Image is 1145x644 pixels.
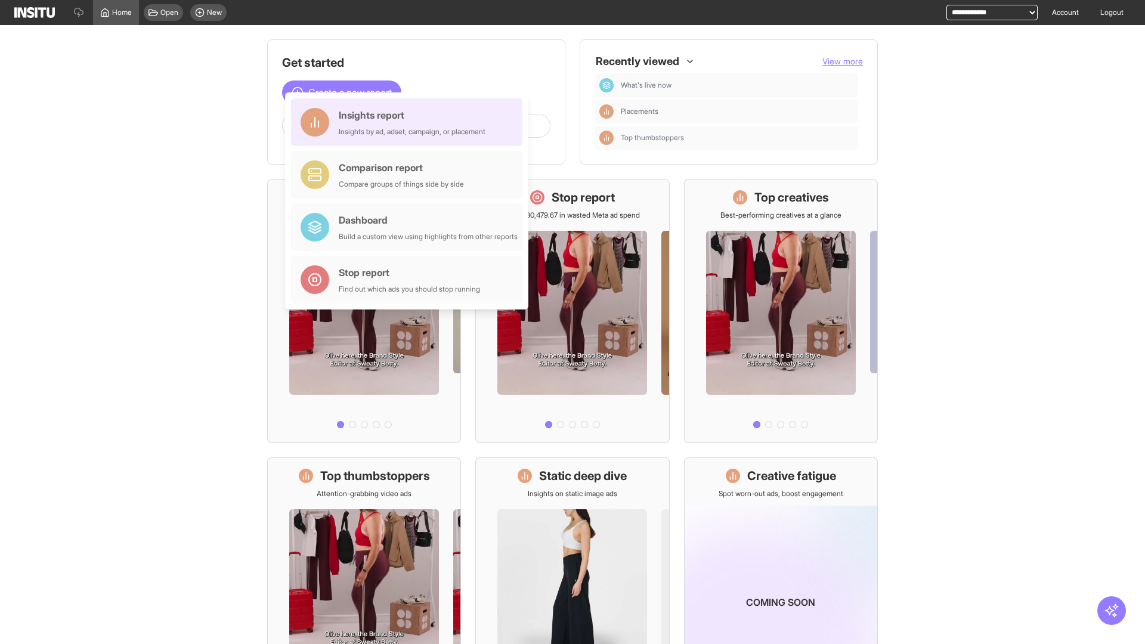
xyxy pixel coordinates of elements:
[317,489,411,499] p: Attention-grabbing video ads
[822,55,863,67] button: View more
[720,210,841,220] p: Best-performing creatives at a glance
[267,179,461,443] a: What's live nowSee all active ads instantly
[539,467,627,484] h1: Static deep dive
[282,54,550,71] h1: Get started
[112,8,132,17] span: Home
[684,179,878,443] a: Top creativesBest-performing creatives at a glance
[339,265,480,280] div: Stop report
[822,56,863,66] span: View more
[621,80,853,90] span: What's live now
[339,232,518,241] div: Build a custom view using highlights from other reports
[160,8,178,17] span: Open
[308,85,392,100] span: Create a new report
[339,179,464,189] div: Compare groups of things side by side
[552,189,615,206] h1: Stop report
[207,8,222,17] span: New
[339,127,485,137] div: Insights by ad, adset, campaign, or placement
[599,131,614,145] div: Insights
[14,7,55,18] img: Logo
[339,213,518,227] div: Dashboard
[754,189,829,206] h1: Top creatives
[621,107,658,116] span: Placements
[599,78,614,92] div: Dashboard
[528,489,617,499] p: Insights on static image ads
[475,179,669,443] a: Stop reportSave £30,479.67 in wasted Meta ad spend
[621,80,671,90] span: What's live now
[621,107,853,116] span: Placements
[599,104,614,119] div: Insights
[339,284,480,294] div: Find out which ads you should stop running
[505,210,640,220] p: Save £30,479.67 in wasted Meta ad spend
[621,133,853,143] span: Top thumbstoppers
[339,160,464,175] div: Comparison report
[339,108,485,122] div: Insights report
[320,467,430,484] h1: Top thumbstoppers
[621,133,684,143] span: Top thumbstoppers
[282,80,401,104] button: Create a new report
